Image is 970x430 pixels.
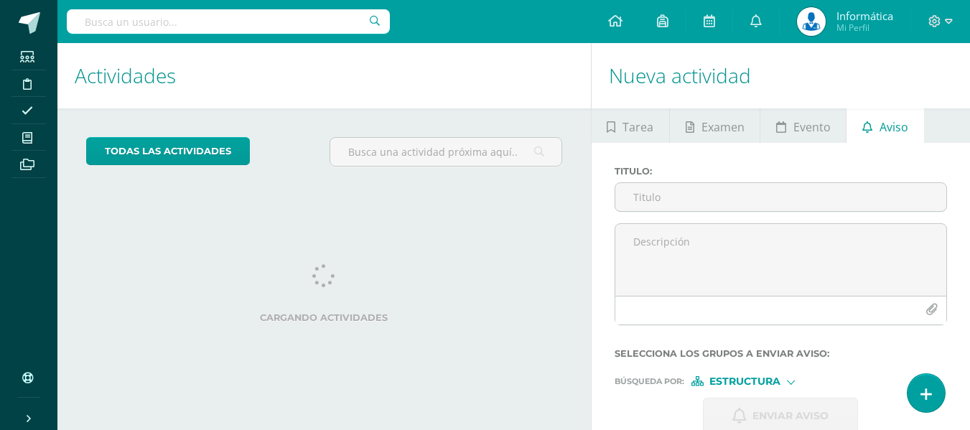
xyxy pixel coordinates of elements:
[793,110,831,144] span: Evento
[709,378,780,385] span: Estructura
[609,43,953,108] h1: Nueva actividad
[75,43,574,108] h1: Actividades
[836,22,893,34] span: Mi Perfil
[86,137,250,165] a: todas las Actividades
[615,183,946,211] input: Titulo
[701,110,745,144] span: Examen
[622,110,653,144] span: Tarea
[67,9,390,34] input: Busca un usuario...
[86,312,562,323] label: Cargando actividades
[670,108,760,143] a: Examen
[691,376,799,386] div: [object Object]
[615,166,947,177] label: Titulo :
[880,110,908,144] span: Aviso
[330,138,561,166] input: Busca una actividad próxima aquí...
[797,7,826,36] img: da59f6ea21f93948affb263ca1346426.png
[615,378,684,385] span: Búsqueda por :
[847,108,923,143] a: Aviso
[592,108,669,143] a: Tarea
[760,108,846,143] a: Evento
[615,348,947,359] label: Selecciona los grupos a enviar aviso :
[836,9,893,23] span: Informática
